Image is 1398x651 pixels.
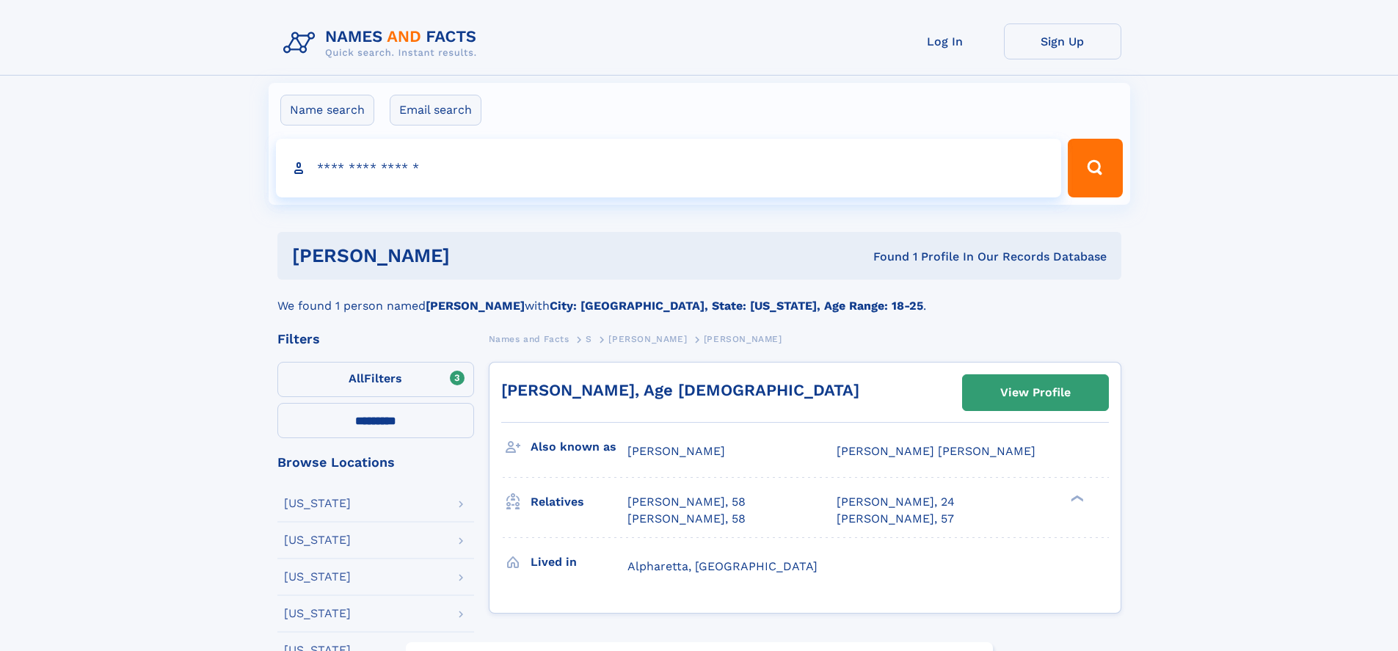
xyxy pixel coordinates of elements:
h3: Relatives [531,490,627,514]
a: View Profile [963,375,1108,410]
span: S [586,334,592,344]
span: [PERSON_NAME] [PERSON_NAME] [837,444,1035,458]
h3: Lived in [531,550,627,575]
label: Name search [280,95,374,126]
div: Filters [277,332,474,346]
b: [PERSON_NAME] [426,299,525,313]
a: [PERSON_NAME], Age [DEMOGRAPHIC_DATA] [501,381,859,399]
a: [PERSON_NAME], 57 [837,511,954,527]
span: [PERSON_NAME] [627,444,725,458]
label: Email search [390,95,481,126]
div: Browse Locations [277,456,474,469]
span: [PERSON_NAME] [704,334,782,344]
a: [PERSON_NAME] [608,330,687,348]
span: [PERSON_NAME] [608,334,687,344]
span: All [349,371,364,385]
div: [US_STATE] [284,571,351,583]
span: Alpharetta, [GEOGRAPHIC_DATA] [627,559,818,573]
a: [PERSON_NAME], 24 [837,494,955,510]
input: search input [276,139,1062,197]
label: Filters [277,362,474,397]
div: ❯ [1067,494,1085,503]
div: [US_STATE] [284,498,351,509]
div: Found 1 Profile In Our Records Database [661,249,1107,265]
img: Logo Names and Facts [277,23,489,63]
b: City: [GEOGRAPHIC_DATA], State: [US_STATE], Age Range: 18-25 [550,299,923,313]
a: [PERSON_NAME], 58 [627,494,746,510]
a: Sign Up [1004,23,1121,59]
div: View Profile [1000,376,1071,410]
h1: [PERSON_NAME] [292,247,662,265]
a: Names and Facts [489,330,569,348]
div: [US_STATE] [284,534,351,546]
h3: Also known as [531,434,627,459]
a: S [586,330,592,348]
div: [US_STATE] [284,608,351,619]
a: [PERSON_NAME], 58 [627,511,746,527]
button: Search Button [1068,139,1122,197]
a: Log In [887,23,1004,59]
div: We found 1 person named with . [277,280,1121,315]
